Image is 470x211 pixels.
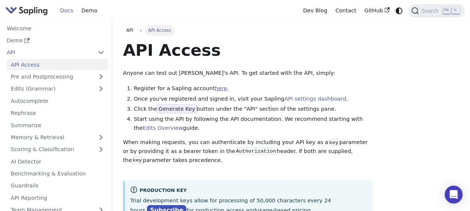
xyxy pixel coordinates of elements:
[7,95,108,106] a: Autocomplete
[157,104,197,113] span: Generate Key
[7,144,108,155] a: Scoring & Classification
[445,186,463,204] div: Open Intercom Messenger
[5,5,48,16] img: Sapling.ai
[123,69,372,78] p: Anyone can test out [PERSON_NAME]'s API. To get started with the API, simply:
[360,5,393,16] a: GitHub
[3,35,108,46] a: Demo
[134,115,373,133] li: Start using the API by following the API documentation. We recommend starting with the guide.
[7,180,108,191] a: Guardrails
[145,25,175,36] span: API Access
[419,8,443,14] span: Search
[235,147,277,155] code: Authorization
[5,5,50,16] a: Sapling.ai
[130,186,367,195] div: Production Key
[142,125,183,131] a: Edits Overview
[7,192,108,203] a: API Reporting
[7,83,108,94] a: Edits (Grammar)
[7,168,108,179] a: Benchmarking & Evaluation
[126,28,133,33] span: API
[7,132,108,143] a: Memory & Retrieval
[123,138,372,165] p: When making requests, you can authenticate by including your API key as a parameter or by providi...
[299,5,331,16] a: Dev Blog
[134,95,373,104] li: Once you've registered and signed in, visit your Sapling .
[394,5,405,16] button: Switch between dark and light mode (currently system mode)
[7,156,108,167] a: AI Detector
[93,47,108,58] button: Collapse sidebar category 'API'
[132,156,142,164] code: key
[7,71,108,82] a: Pre and Postprocessing
[77,5,101,16] a: Demo
[331,5,360,16] a: Contact
[452,7,459,14] kbd: K
[215,85,227,91] a: here
[123,25,372,36] nav: Breadcrumbs
[3,47,93,58] a: API
[123,25,137,36] a: API
[123,40,372,60] h1: API Access
[134,105,373,114] li: Click the button under the "API" section of the settings pane.
[408,4,464,18] button: Search (Ctrl+K)
[7,108,108,119] a: Rephrase
[328,139,339,146] code: key
[56,5,77,16] a: Docs
[284,96,346,102] a: API settings dashboard
[7,59,108,70] a: API Access
[3,23,108,34] a: Welcome
[7,120,108,131] a: Summarize
[134,84,373,93] li: Register for a Sapling account .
